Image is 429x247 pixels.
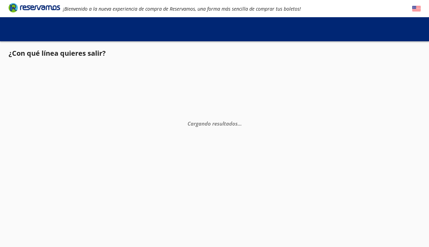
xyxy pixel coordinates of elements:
[238,120,239,127] span: .
[9,2,60,15] a: Brand Logo
[240,120,242,127] span: .
[188,120,242,127] em: Cargando resultados
[412,4,421,13] button: English
[9,48,106,58] p: ¿Con qué línea quieres salir?
[63,6,301,12] em: ¡Bienvenido a la nueva experiencia de compra de Reservamos, una forma más sencilla de comprar tus...
[9,2,60,13] i: Brand Logo
[239,120,240,127] span: .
